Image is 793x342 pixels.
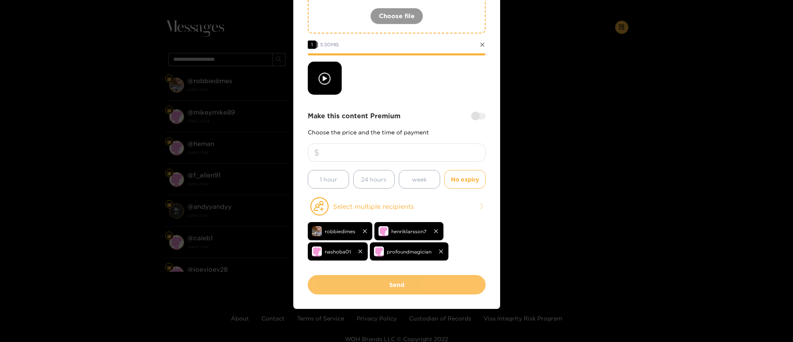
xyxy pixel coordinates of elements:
[308,41,316,49] span: 1
[308,111,400,121] strong: Make this content Premium
[353,170,395,189] button: 24 hours
[387,247,431,256] span: profoundmagician
[308,129,486,135] p: Choose the price and the time of payment
[312,226,322,236] img: fiel6-screenshot_20240711_233128_gallery.jpg
[391,227,426,236] span: henriklarsson7
[399,170,440,189] button: week
[320,42,339,47] span: 5.50 MB
[379,226,388,236] img: no-avatar.png
[325,247,351,256] span: nashoba01
[412,175,427,184] span: week
[444,170,486,189] button: No expiry
[374,246,384,256] img: no-avatar.png
[361,175,386,184] span: 24 hours
[312,246,322,256] img: no-avatar.png
[325,227,355,236] span: robbiedimes
[370,8,423,24] button: Choose file
[308,170,349,189] button: 1 hour
[451,175,479,184] span: No expiry
[308,197,486,216] button: Select multiple recipients
[320,175,337,184] span: 1 hour
[308,275,486,294] button: Send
